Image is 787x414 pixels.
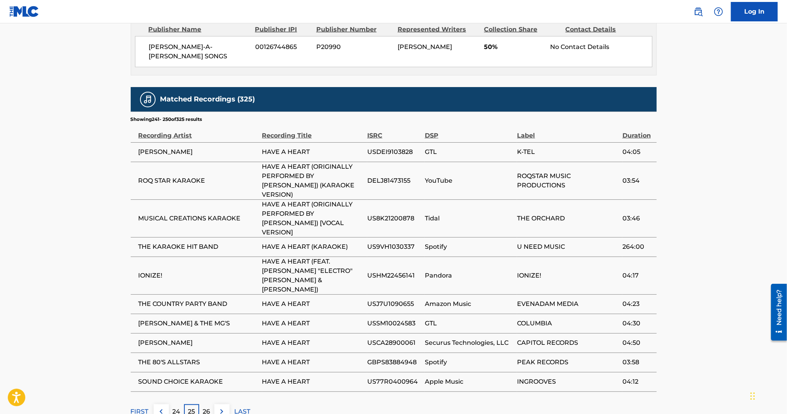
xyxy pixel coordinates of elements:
span: IONIZE! [138,271,258,280]
span: IONIZE! [517,271,618,280]
div: Help [711,4,726,19]
span: THE KARAOKE HIT BAND [138,242,258,252]
span: HAVE A HEART [262,147,363,157]
span: 00126744865 [255,42,310,52]
span: GTL [425,147,514,157]
span: Apple Music [425,377,514,386]
span: USSM10024583 [367,319,421,328]
span: [PERSON_NAME] & THE MG'S [138,319,258,328]
div: Publisher IPI [255,25,310,34]
span: Pandora [425,271,514,280]
span: THE 80'S ALLSTARS [138,358,258,367]
span: HAVE A HEART (FEAT. [PERSON_NAME] "ELECTRO" [PERSON_NAME] & [PERSON_NAME]) [262,257,363,294]
div: No Contact Details [550,42,652,52]
div: DSP [425,123,514,140]
h5: Matched Recordings (325) [160,95,255,104]
span: USHM22456141 [367,271,421,280]
span: Amazon Music [425,299,514,309]
span: INGROOVES [517,377,618,386]
span: THE COUNTRY PARTY BAND [138,299,258,309]
span: HAVE A HEART (ORIGINALLY PERFORMED BY [PERSON_NAME]) [VOCAL VERSION] [262,200,363,237]
span: Spotify [425,242,514,252]
iframe: Resource Center [765,281,787,344]
span: 04:23 [622,299,653,309]
span: 04:30 [622,319,653,328]
span: 264:00 [622,242,653,252]
div: Publisher Name [149,25,249,34]
span: Tidal [425,214,514,223]
span: HAVE A HEART [262,358,363,367]
span: 03:54 [622,176,653,185]
span: SOUND CHOICE KARAOKE [138,377,258,386]
span: 04:17 [622,271,653,280]
span: ROQSTAR MUSIC PRODUCTIONS [517,171,618,190]
span: 03:58 [622,358,653,367]
span: 50% [484,42,544,52]
span: K-TEL [517,147,618,157]
span: USCA28900061 [367,338,421,348]
span: [PERSON_NAME] [138,338,258,348]
img: search [694,7,703,16]
span: US77R0400964 [367,377,421,386]
span: U NEED MUSIC [517,242,618,252]
span: HAVE A HEART [262,299,363,309]
div: Represented Writers [398,25,478,34]
span: GBPS83884948 [367,358,421,367]
span: ROQ STAR KARAOKE [138,176,258,185]
a: Public Search [691,4,706,19]
div: ISRC [367,123,421,140]
span: USDEI9103828 [367,147,421,157]
img: MLC Logo [9,6,39,17]
span: [PERSON_NAME]-A-[PERSON_NAME] SONGS [149,42,250,61]
div: Collection Share [484,25,559,34]
div: Recording Artist [138,123,258,140]
span: 04:05 [622,147,653,157]
span: US9VH1030337 [367,242,421,252]
div: Contact Details [566,25,641,34]
span: 04:50 [622,338,653,348]
span: [PERSON_NAME] [398,43,452,51]
span: PEAK RECORDS [517,358,618,367]
span: HAVE A HEART [262,319,363,328]
iframe: Chat Widget [748,377,787,414]
span: CAPITOL RECORDS [517,338,618,348]
span: HAVE A HEART [262,377,363,386]
div: Recording Title [262,123,363,140]
p: Showing 241 - 250 of 325 results [131,116,202,123]
img: Matched Recordings [143,95,152,104]
span: 03:46 [622,214,653,223]
span: 04:12 [622,377,653,386]
span: HAVE A HEART (ORIGINALLY PERFORMED BY [PERSON_NAME]) (KARAOKE VERSION) [262,162,363,199]
span: THE ORCHARD [517,214,618,223]
span: Securus Technologies, LLC [425,338,514,348]
a: Log In [731,2,778,21]
span: MUSICAL CREATIONS KARAOKE [138,214,258,223]
span: [PERSON_NAME] [138,147,258,157]
span: EVENADAM MEDIA [517,299,618,309]
div: Duration [622,123,653,140]
span: USJ7U1090655 [367,299,421,309]
span: COLUMBIA [517,319,618,328]
span: P20990 [316,42,392,52]
div: Publisher Number [316,25,392,34]
div: Drag [750,384,755,408]
span: GTL [425,319,514,328]
div: Label [517,123,618,140]
span: US8K21200878 [367,214,421,223]
span: DELJ81473155 [367,176,421,185]
span: HAVE A HEART [262,338,363,348]
span: YouTube [425,176,514,185]
span: Spotify [425,358,514,367]
img: help [714,7,723,16]
span: HAVE A HEART (KARAOKE) [262,242,363,252]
